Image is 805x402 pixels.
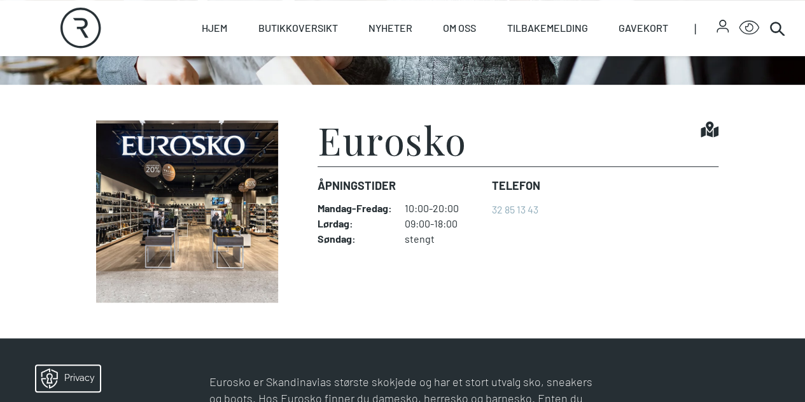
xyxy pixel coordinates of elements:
a: 32 85 13 43 [492,203,538,215]
button: Open Accessibility Menu [739,18,759,38]
h1: Eurosko [318,120,467,159]
dd: stengt [405,233,482,245]
details: Attribution [760,229,805,239]
dt: Telefon [492,177,540,194]
dd: 09:00-18:00 [405,217,482,230]
dt: Søndag : [318,233,392,245]
div: © Mappedin [763,231,794,238]
dt: Mandag - Fredag : [318,202,392,215]
dt: Åpningstider [318,177,482,194]
iframe: Manage Preferences [13,361,116,396]
dd: 10:00-20:00 [405,202,482,215]
dt: Lørdag : [318,217,392,230]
